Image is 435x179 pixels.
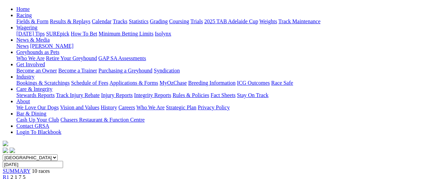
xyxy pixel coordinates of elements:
[16,129,61,135] a: Login To Blackbook
[16,68,432,74] div: Get Involved
[16,92,432,98] div: Care & Integrity
[71,80,108,86] a: Schedule of Fees
[16,12,32,18] a: Racing
[118,105,135,110] a: Careers
[99,55,146,61] a: GAP SA Assessments
[56,92,100,98] a: Track Injury Rebate
[16,98,30,104] a: About
[60,105,99,110] a: Vision and Values
[58,68,97,73] a: Become a Trainer
[16,37,50,43] a: News & Media
[109,80,158,86] a: Applications & Forms
[16,92,55,98] a: Stewards Reports
[101,92,133,98] a: Injury Reports
[16,31,432,37] div: Wagering
[237,92,268,98] a: Stay On Track
[16,49,59,55] a: Greyhounds as Pets
[3,161,63,168] input: Select date
[16,80,70,86] a: Bookings & Scratchings
[92,18,111,24] a: Calendar
[60,117,145,123] a: Chasers Restaurant & Function Centre
[129,18,149,24] a: Statistics
[113,18,127,24] a: Tracks
[188,80,236,86] a: Breeding Information
[155,31,171,37] a: Isolynx
[16,68,57,73] a: Become an Owner
[134,92,171,98] a: Integrity Reports
[50,18,90,24] a: Results & Replays
[172,92,209,98] a: Rules & Policies
[16,43,432,49] div: News & Media
[279,18,320,24] a: Track Maintenance
[71,31,97,37] a: How To Bet
[198,105,230,110] a: Privacy Policy
[101,105,117,110] a: History
[16,117,59,123] a: Cash Up Your Club
[16,61,45,67] a: Get Involved
[30,43,73,49] a: [PERSON_NAME]
[154,68,180,73] a: Syndication
[166,105,196,110] a: Strategic Plan
[16,55,45,61] a: Who We Are
[16,6,30,12] a: Home
[204,18,258,24] a: 2025 TAB Adelaide Cup
[160,80,187,86] a: MyOzChase
[16,80,432,86] div: Industry
[3,148,8,153] img: facebook.svg
[3,168,30,174] a: SUMMARY
[150,18,168,24] a: Grading
[16,105,432,111] div: About
[99,31,153,37] a: Minimum Betting Limits
[46,55,97,61] a: Retire Your Greyhound
[271,80,293,86] a: Race Safe
[16,123,49,129] a: Contact GRSA
[16,117,432,123] div: Bar & Dining
[16,105,59,110] a: We Love Our Dogs
[211,92,236,98] a: Fact Sheets
[99,68,152,73] a: Purchasing a Greyhound
[3,141,8,146] img: logo-grsa-white.png
[16,18,48,24] a: Fields & Form
[16,25,37,30] a: Wagering
[16,18,432,25] div: Racing
[16,55,432,61] div: Greyhounds as Pets
[190,18,203,24] a: Trials
[46,31,69,37] a: SUREpick
[237,80,270,86] a: ICG Outcomes
[16,86,52,92] a: Care & Integrity
[16,43,29,49] a: News
[136,105,165,110] a: Who We Are
[16,111,46,116] a: Bar & Dining
[16,31,45,37] a: [DATE] Tips
[32,168,50,174] span: 10 races
[259,18,277,24] a: Weights
[16,74,34,80] a: Industry
[169,18,189,24] a: Coursing
[10,148,15,153] img: twitter.svg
